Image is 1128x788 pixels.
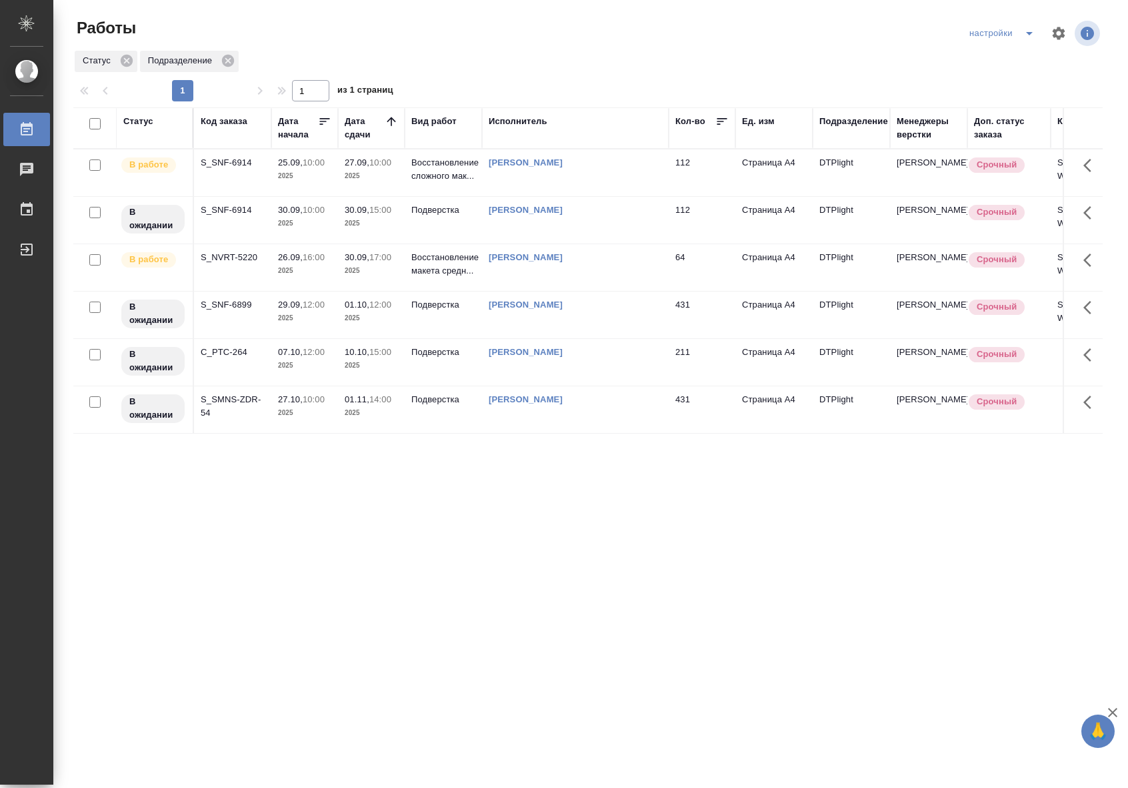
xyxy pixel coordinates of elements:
[813,244,890,291] td: DTPlight
[123,115,153,128] div: Статус
[148,54,217,67] p: Подразделение
[120,251,186,269] div: Исполнитель выполняет работу
[278,205,303,215] p: 30.09,
[489,157,563,167] a: [PERSON_NAME]
[369,300,391,310] p: 12:00
[489,300,563,310] a: [PERSON_NAME]
[1051,149,1128,196] td: S_SNF-6914-WK-010
[303,394,325,404] p: 10:00
[369,205,391,215] p: 15:00
[813,197,890,244] td: DTPlight
[897,393,961,406] p: [PERSON_NAME]
[120,156,186,174] div: Исполнитель выполняет работу
[977,253,1017,266] p: Срочный
[1051,244,1128,291] td: S_NVRT-5220-WK-012
[675,115,705,128] div: Кол-во
[974,115,1044,141] div: Доп. статус заказа
[140,51,239,72] div: Подразделение
[345,264,398,278] p: 2025
[735,292,813,338] td: Страница А4
[669,149,735,196] td: 112
[278,359,331,372] p: 2025
[735,244,813,291] td: Страница А4
[337,82,393,101] span: из 1 страниц
[303,252,325,262] p: 16:00
[411,251,475,278] p: Восстановление макета средн...
[129,348,177,374] p: В ожидании
[977,206,1017,219] p: Срочный
[411,115,457,128] div: Вид работ
[1057,115,1109,128] div: Код работы
[897,115,961,141] div: Менеджеры верстки
[1075,386,1107,418] button: Здесь прячутся важные кнопки
[120,346,186,377] div: Исполнитель назначен, приступать к работе пока рано
[1075,21,1103,46] span: Посмотреть информацию
[278,300,303,310] p: 29.09,
[278,252,303,262] p: 26.09,
[201,346,265,359] div: C_PTC-264
[129,206,177,232] p: В ожидании
[345,300,369,310] p: 01.10,
[201,115,247,128] div: Код заказа
[278,406,331,420] p: 2025
[977,158,1017,171] p: Срочный
[489,394,563,404] a: [PERSON_NAME]
[278,217,331,230] p: 2025
[345,252,369,262] p: 30.09,
[669,292,735,338] td: 431
[411,346,475,359] p: Подверстка
[129,253,168,266] p: В работе
[489,252,563,262] a: [PERSON_NAME]
[201,156,265,169] div: S_SNF-6914
[669,339,735,386] td: 211
[369,347,391,357] p: 15:00
[742,115,775,128] div: Ед. изм
[278,264,331,278] p: 2025
[201,204,265,217] div: S_SNF-6914
[120,393,186,424] div: Исполнитель назначен, приступать к работе пока рано
[735,149,813,196] td: Страница А4
[75,51,137,72] div: Статус
[897,251,961,264] p: [PERSON_NAME]
[369,252,391,262] p: 17:00
[1051,197,1128,244] td: S_SNF-6914-WK-008
[489,205,563,215] a: [PERSON_NAME]
[129,158,168,171] p: В работе
[278,115,318,141] div: Дата начала
[897,346,961,359] p: [PERSON_NAME]
[411,393,475,406] p: Подверстка
[201,298,265,312] div: S_SNF-6899
[369,157,391,167] p: 10:00
[278,169,331,183] p: 2025
[735,386,813,433] td: Страница А4
[83,54,115,67] p: Статус
[489,347,563,357] a: [PERSON_NAME]
[369,394,391,404] p: 14:00
[813,292,890,338] td: DTPlight
[345,205,369,215] p: 30.09,
[1043,17,1075,49] span: Настроить таблицу
[411,156,475,183] p: Восстановление сложного мак...
[345,217,398,230] p: 2025
[345,312,398,325] p: 2025
[977,300,1017,314] p: Срочный
[129,300,177,327] p: В ожидании
[303,205,325,215] p: 10:00
[345,406,398,420] p: 2025
[120,204,186,235] div: Исполнитель назначен, приступать к работе пока рано
[411,298,475,312] p: Подверстка
[303,347,325,357] p: 12:00
[345,394,369,404] p: 01.11,
[669,386,735,433] td: 431
[201,251,265,264] div: S_NVRT-5220
[1075,149,1107,181] button: Здесь прячутся важные кнопки
[303,300,325,310] p: 12:00
[735,197,813,244] td: Страница А4
[819,115,888,128] div: Подразделение
[201,393,265,420] div: S_SMNS-ZDR-54
[489,115,547,128] div: Исполнитель
[278,347,303,357] p: 07.10,
[1075,197,1107,229] button: Здесь прячутся важные кнопки
[278,394,303,404] p: 27.10,
[977,348,1017,361] p: Срочный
